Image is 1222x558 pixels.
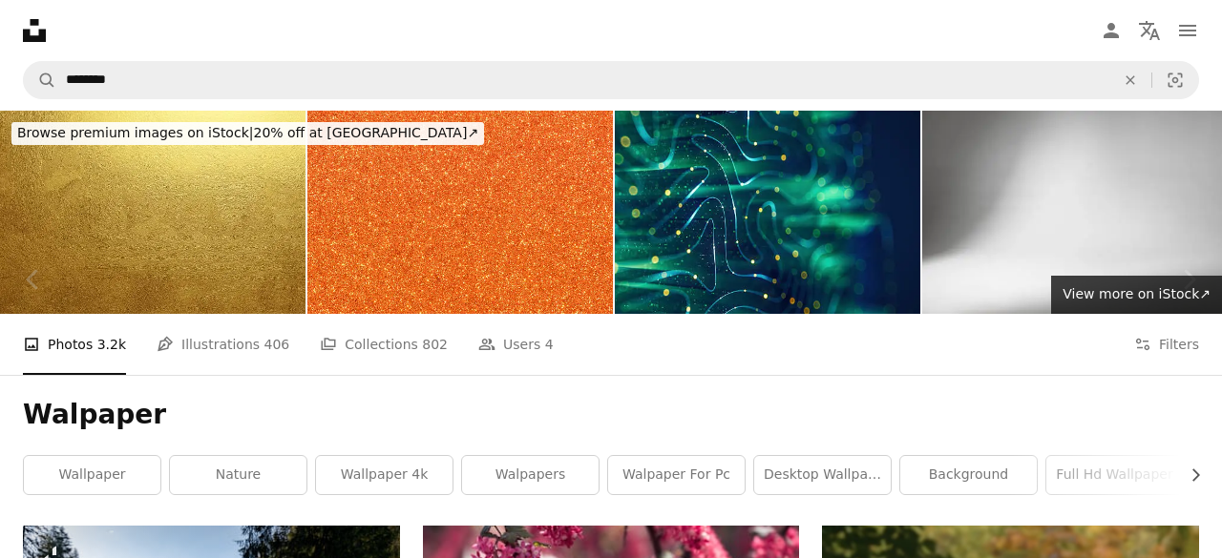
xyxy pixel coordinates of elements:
span: 4 [545,334,554,355]
button: Clear [1109,62,1151,98]
a: background [900,456,1037,494]
button: Search Unsplash [24,62,56,98]
a: View more on iStock↗ [1051,276,1222,314]
span: Browse premium images on iStock | [17,125,253,140]
button: Visual search [1152,62,1198,98]
a: Illustrations 406 [157,314,289,375]
span: View more on iStock ↗ [1063,286,1211,301]
a: Home — Unsplash [23,19,46,42]
button: scroll list to the right [1178,456,1199,494]
button: Language [1130,11,1169,50]
span: 20% off at [GEOGRAPHIC_DATA] ↗ [17,125,478,140]
span: 406 [264,334,290,355]
a: full hd wallpaper [1046,456,1183,494]
a: Next [1155,188,1222,371]
img: orange glitter texture abstract background [307,111,613,314]
a: desktop wallpaper [754,456,891,494]
a: walpaper for pc [608,456,745,494]
a: Collections 802 [320,314,448,375]
a: nature [170,456,306,494]
button: Menu [1169,11,1207,50]
a: walpapers [462,456,599,494]
a: Log in / Sign up [1092,11,1130,50]
a: wallpaper [24,456,160,494]
img: Technology Background with Flowing Lines and Light Particles [615,111,920,314]
span: 802 [422,334,448,355]
a: Users 4 [478,314,554,375]
a: wallpaper 4k [316,456,453,494]
h1: Walpaper [23,398,1199,432]
form: Find visuals sitewide [23,61,1199,99]
button: Filters [1134,314,1199,375]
